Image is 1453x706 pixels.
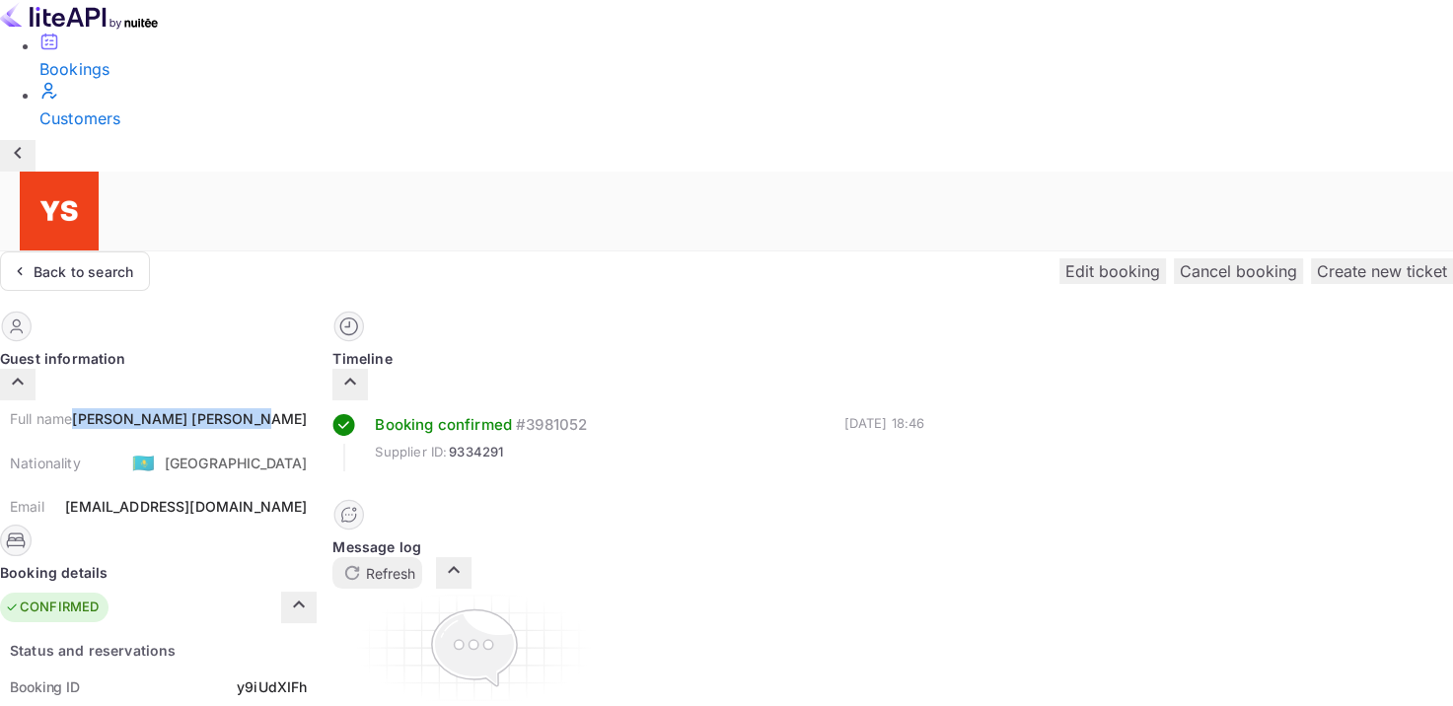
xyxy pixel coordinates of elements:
div: Message log [332,536,932,557]
div: Nationality [10,453,81,473]
button: Edit booking [1059,258,1166,284]
div: y9iUdXIFh [237,676,307,697]
span: 9334291 [449,443,503,462]
div: Booking ID [10,676,80,697]
div: Back to search [34,261,133,282]
div: [EMAIL_ADDRESS][DOMAIN_NAME] [65,496,307,517]
div: Status and reservations [10,640,176,661]
div: [GEOGRAPHIC_DATA] [165,453,308,473]
img: Yandex Support [20,172,99,250]
button: Refresh [332,557,422,589]
span: United States [132,445,155,480]
div: [DATE] 18:46 [843,414,924,471]
button: Cancel booking [1174,258,1303,284]
a: Customers [39,81,1453,130]
div: Bookings [39,57,1453,81]
div: # 3981052 [516,414,587,437]
button: Create new ticket [1311,258,1453,284]
div: Email [10,496,44,517]
div: CONFIRMED [5,598,99,617]
div: [PERSON_NAME] [PERSON_NAME] [72,408,307,429]
span: Supplier ID: [375,443,447,462]
p: Refresh [366,563,414,584]
a: Bookings [39,32,1453,81]
div: Customers [39,106,1453,130]
div: Timeline [332,348,932,369]
div: Full name [10,408,72,429]
div: Booking confirmed [375,414,512,437]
